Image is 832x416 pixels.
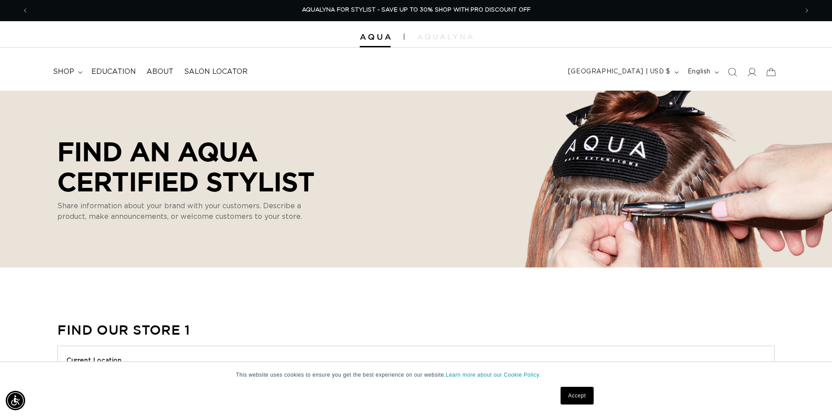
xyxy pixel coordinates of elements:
[797,2,817,19] button: Next announcement
[723,62,742,82] summary: Search
[6,391,25,410] div: Accessibility Menu
[48,62,86,82] summary: shop
[184,67,248,76] span: Salon Locator
[53,67,74,76] span: shop
[682,64,723,80] button: English
[179,62,253,82] a: Salon Locator
[57,321,190,339] div: Find Our Store 1
[86,62,141,82] a: Education
[360,34,391,40] img: Aqua Hair Extensions
[236,371,596,379] p: This website uses cookies to ensure you get the best experience on our website.
[147,67,173,76] span: About
[91,67,136,76] span: Education
[57,201,313,222] p: Share information about your brand with your customers. Describe a product, make announcements, o...
[141,62,179,82] a: About
[15,2,35,19] button: Previous announcement
[446,372,541,378] a: Learn more about our Cookie Policy.
[302,7,531,13] span: AQUALYNA FOR STYLIST - SAVE UP TO 30% SHOP WITH PRO DISCOUNT OFF
[561,387,593,405] a: Accept
[568,67,670,76] span: [GEOGRAPHIC_DATA] | USD $
[563,64,682,80] button: [GEOGRAPHIC_DATA] | USD $
[418,34,473,39] img: aqualyna.com
[688,67,711,76] span: English
[67,357,765,366] label: Current Location
[57,136,327,196] p: Find an AQUA Certified Stylist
